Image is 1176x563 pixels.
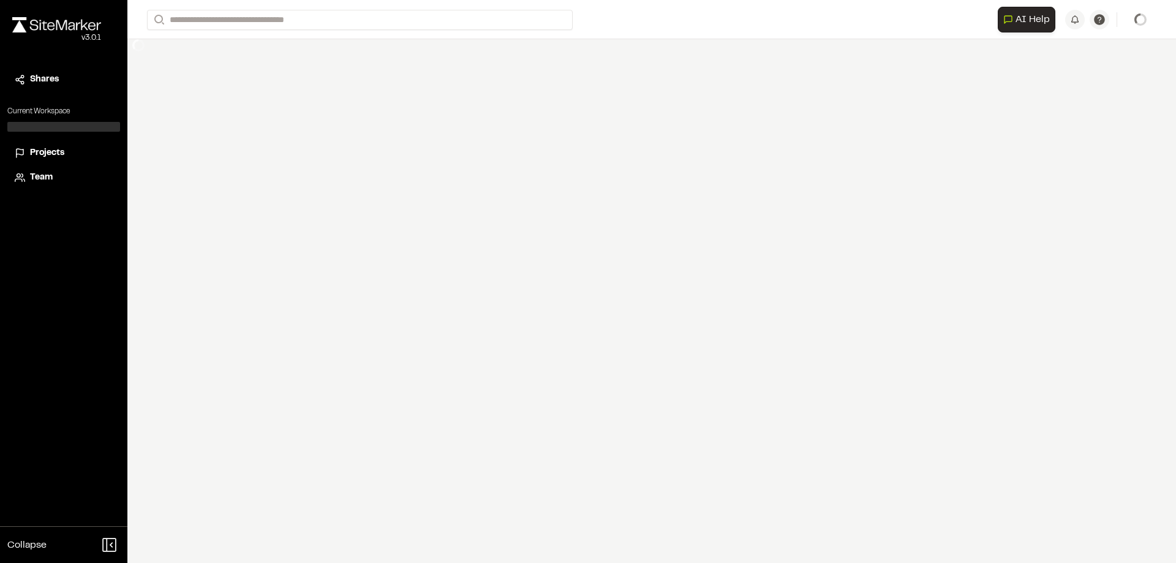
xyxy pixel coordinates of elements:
[1016,12,1050,27] span: AI Help
[15,73,113,86] a: Shares
[7,538,47,553] span: Collapse
[30,73,59,86] span: Shares
[998,7,1055,32] button: Open AI Assistant
[12,17,101,32] img: rebrand.png
[147,10,169,30] button: Search
[12,32,101,43] div: Oh geez...please don't...
[30,146,64,160] span: Projects
[7,106,120,117] p: Current Workspace
[998,7,1060,32] div: Open AI Assistant
[15,171,113,184] a: Team
[30,171,53,184] span: Team
[15,146,113,160] a: Projects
